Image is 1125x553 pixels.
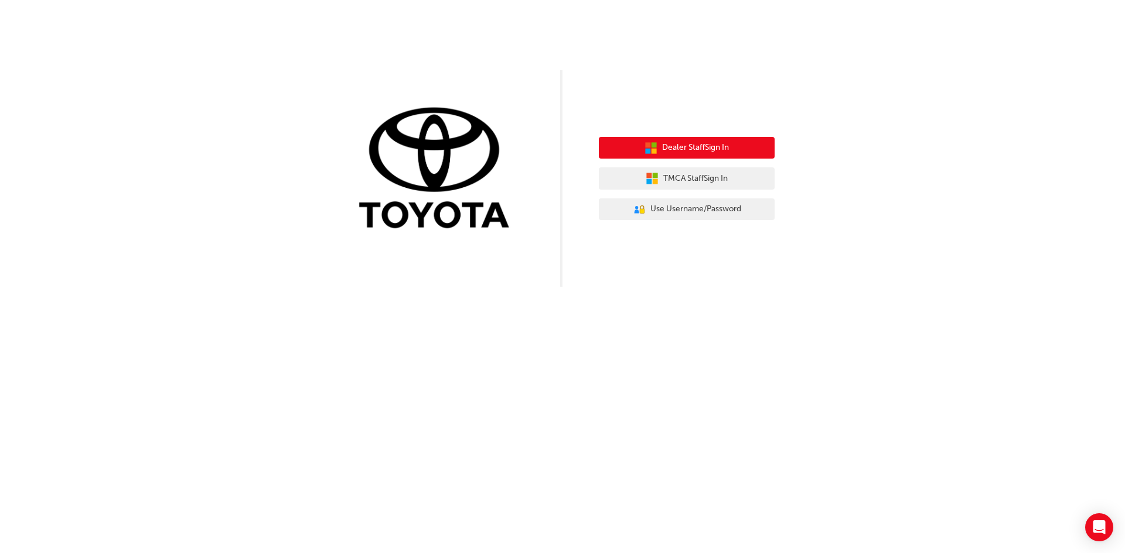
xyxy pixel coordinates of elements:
div: Open Intercom Messenger [1085,513,1113,541]
img: Trak [350,105,526,234]
button: Use Username/Password [599,198,775,221]
span: Dealer Staff Sign In [662,141,729,154]
span: TMCA Staff Sign In [663,172,728,186]
span: Use Username/Password [650,202,741,216]
button: TMCA StaffSign In [599,167,775,190]
button: Dealer StaffSign In [599,137,775,159]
